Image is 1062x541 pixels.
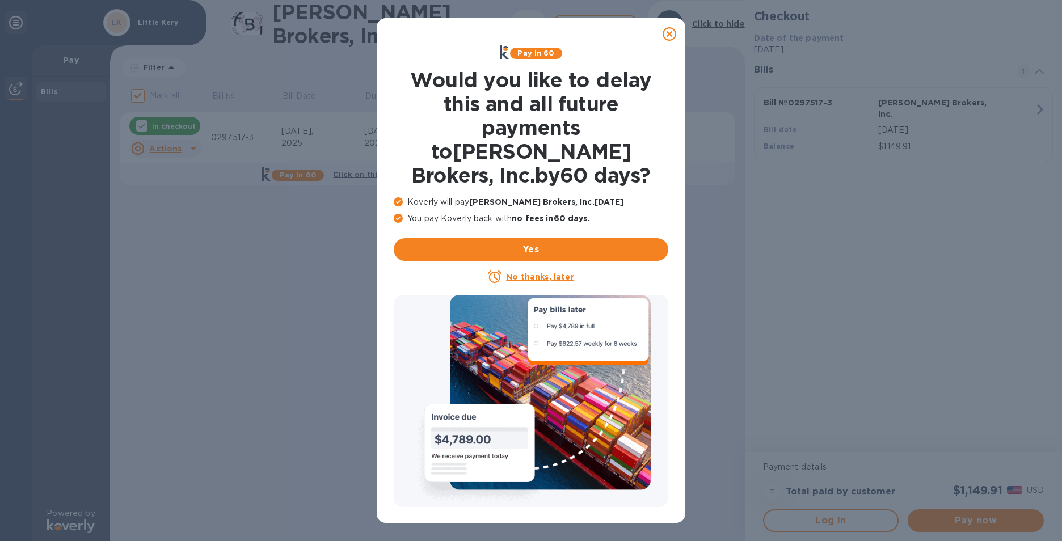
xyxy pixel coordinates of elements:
h1: Would you like to delay this and all future payments to [PERSON_NAME] Brokers, Inc. by 60 days ? [394,68,668,187]
b: Pay in 60 [517,49,554,57]
u: No thanks, later [506,272,574,281]
button: Yes [394,238,668,261]
p: You pay Koverly back with [394,213,668,225]
b: no fees in 60 days . [512,214,589,223]
b: [PERSON_NAME] Brokers, Inc. [DATE] [469,197,623,206]
p: Koverly will pay [394,196,668,208]
span: Yes [403,243,659,256]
